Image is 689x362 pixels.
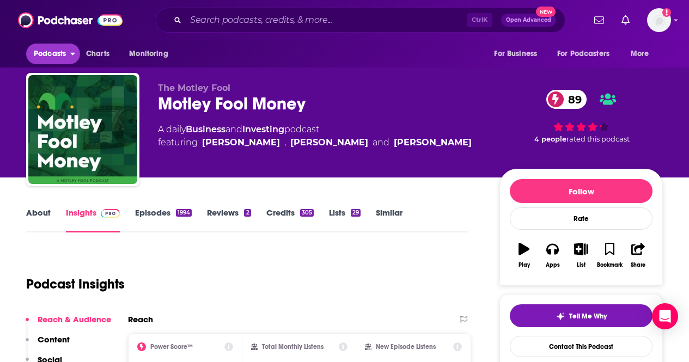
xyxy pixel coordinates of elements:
span: and [225,124,242,134]
h2: Power Score™ [150,343,193,351]
button: Apps [538,236,566,275]
button: Content [26,334,70,354]
div: Apps [546,262,560,268]
img: Motley Fool Money [28,75,137,184]
div: Bookmark [597,262,623,268]
h2: Total Monthly Listens [262,343,324,351]
span: For Business [494,46,537,62]
svg: Add a profile image [662,8,671,17]
button: open menu [550,44,625,64]
span: More [631,46,649,62]
h2: New Episode Listens [376,343,436,351]
img: User Profile [647,8,671,32]
button: Bookmark [595,236,624,275]
h1: Podcast Insights [26,276,125,292]
button: Share [624,236,653,275]
p: Content [38,334,70,345]
a: InsightsPodchaser Pro [66,207,120,232]
a: Ricky Mulvey [290,136,368,149]
p: Reach & Audience [38,314,111,324]
span: Monitoring [129,46,168,62]
div: Search podcasts, credits, & more... [156,8,565,33]
div: List [577,262,586,268]
span: The Motley Fool [158,83,230,93]
button: Follow [510,179,653,203]
button: open menu [486,44,551,64]
img: Podchaser - Follow, Share and Rate Podcasts [18,10,123,30]
a: Episodes1994 [135,207,192,232]
div: 29 [351,209,361,217]
div: Share [631,262,645,268]
span: rated this podcast [566,135,630,143]
span: Logged in as amooers [647,8,671,32]
a: Show notifications dropdown [590,11,608,29]
button: open menu [121,44,182,64]
div: [PERSON_NAME] [202,136,280,149]
a: 89 [546,90,587,109]
button: tell me why sparkleTell Me Why [510,304,653,327]
div: [PERSON_NAME] [394,136,472,149]
div: 2 [244,209,251,217]
button: List [567,236,595,275]
div: Open Intercom Messenger [652,303,678,329]
a: Credits305 [266,207,314,232]
a: Charts [79,44,116,64]
span: and [373,136,389,149]
button: Reach & Audience [26,314,111,334]
span: 4 people [534,135,566,143]
a: Business [186,124,225,134]
span: Open Advanced [506,17,551,23]
span: New [536,7,556,17]
div: A daily podcast [158,123,472,149]
span: Ctrl K [467,13,492,27]
a: Lists29 [329,207,361,232]
button: open menu [26,44,80,64]
a: Show notifications dropdown [617,11,634,29]
span: Podcasts [34,46,66,62]
span: For Podcasters [557,46,609,62]
div: 1994 [176,209,192,217]
div: 305 [300,209,314,217]
input: Search podcasts, credits, & more... [186,11,467,29]
button: Open AdvancedNew [501,14,556,27]
span: Tell Me Why [569,312,607,321]
a: About [26,207,51,232]
span: Charts [86,46,109,62]
span: featuring [158,136,472,149]
button: open menu [623,44,663,64]
span: , [284,136,286,149]
button: Play [510,236,538,275]
button: Show profile menu [647,8,671,32]
img: tell me why sparkle [556,312,565,321]
a: Contact This Podcast [510,336,653,357]
a: Similar [376,207,403,232]
div: Play [519,262,530,268]
span: 89 [557,90,587,109]
h2: Reach [128,314,153,324]
a: Investing [242,124,284,134]
div: 89 4 peoplerated this podcast [499,83,663,150]
div: Rate [510,207,653,230]
img: Podchaser Pro [101,209,120,218]
a: Reviews2 [207,207,251,232]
